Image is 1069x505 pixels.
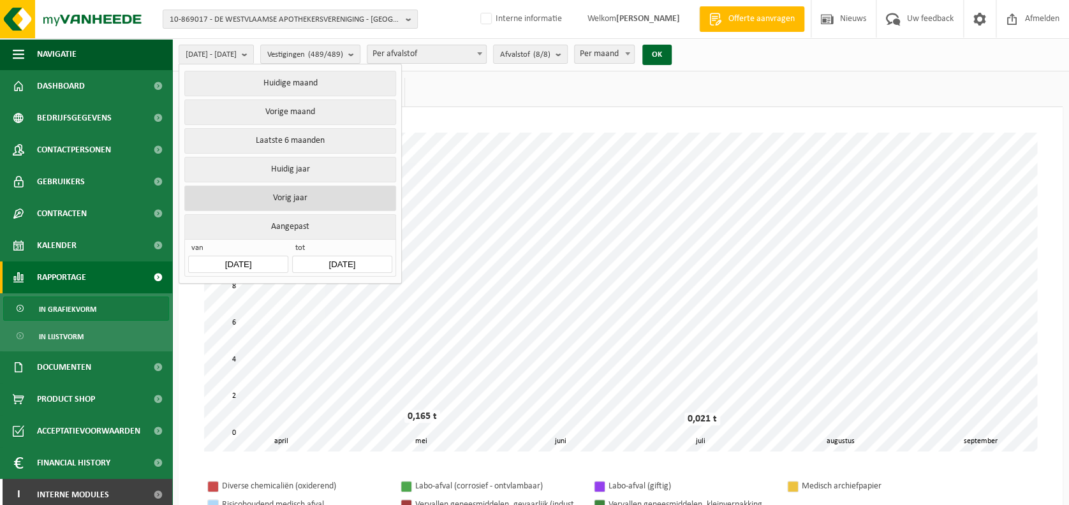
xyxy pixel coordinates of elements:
span: Gebruikers [37,166,85,198]
span: [DATE] - [DATE] [186,45,237,64]
span: Contactpersonen [37,134,111,166]
span: Acceptatievoorwaarden [37,415,140,447]
strong: [PERSON_NAME] [616,14,680,24]
label: Interne informatie [478,10,562,29]
span: Dashboard [37,70,85,102]
div: Diverse chemicaliën (oxiderend) [222,478,388,494]
span: Bedrijfsgegevens [37,102,112,134]
div: Labo-afval (giftig) [608,478,774,494]
span: Contracten [37,198,87,230]
button: Afvalstof(8/8) [493,45,568,64]
span: In grafiekvorm [39,297,96,321]
button: [DATE] - [DATE] [179,45,254,64]
span: Navigatie [37,38,77,70]
span: van [188,243,288,256]
span: Per afvalstof [367,45,486,63]
span: Kalender [37,230,77,261]
button: Vorige maand [184,99,395,125]
span: Documenten [37,351,91,383]
button: Vorig jaar [184,186,395,211]
button: Huidig jaar [184,157,395,182]
span: Financial History [37,447,110,479]
a: Offerte aanvragen [699,6,804,32]
button: OK [642,45,672,65]
span: Per maand [575,45,634,63]
div: 0,165 t [404,410,440,423]
count: (8/8) [533,50,550,59]
a: In grafiekvorm [3,296,169,321]
button: Aangepast [184,214,395,239]
span: Product Shop [37,383,95,415]
div: 0,021 t [684,413,720,425]
span: Rapportage [37,261,86,293]
span: Afvalstof [500,45,550,64]
span: tot [292,243,392,256]
span: In lijstvorm [39,325,84,349]
div: Medisch archiefpapier [802,478,968,494]
span: Offerte aanvragen [725,13,798,26]
span: 10-869017 - DE WESTVLAAMSE APOTHEKERSVERENIGING - [GEOGRAPHIC_DATA] [170,10,401,29]
span: Per maand [574,45,635,64]
span: Per afvalstof [367,45,487,64]
button: Vestigingen(489/489) [260,45,360,64]
count: (489/489) [308,50,343,59]
span: Vestigingen [267,45,343,64]
div: Labo-afval (corrosief - ontvlambaar) [415,478,581,494]
button: Huidige maand [184,71,395,96]
button: Laatste 6 maanden [184,128,395,154]
a: In lijstvorm [3,324,169,348]
button: 10-869017 - DE WESTVLAAMSE APOTHEKERSVERENIGING - [GEOGRAPHIC_DATA] [163,10,418,29]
